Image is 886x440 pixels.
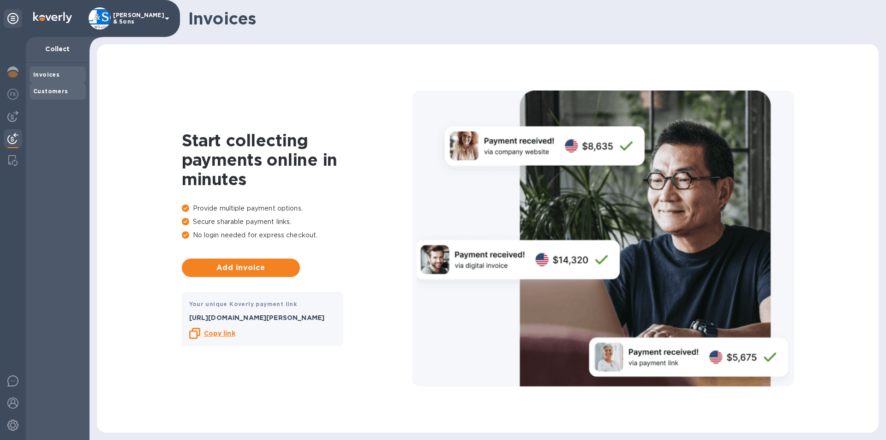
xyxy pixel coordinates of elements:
b: Copy link [204,330,235,337]
h1: Invoices [188,9,871,28]
span: Add invoice [189,262,293,273]
b: Your unique Koverly payment link [189,301,297,307]
b: Invoices [33,71,60,78]
p: [PERSON_NAME] & Sons [113,12,159,25]
p: Provide multiple payment options. [182,204,413,213]
p: [URL][DOMAIN_NAME][PERSON_NAME] [189,313,336,322]
p: Collect [33,44,82,54]
button: Add invoice [182,259,300,277]
h1: Start collecting payments online in minutes [182,131,413,189]
p: Secure sharable payment links. [182,217,413,227]
b: Customers [33,88,68,95]
p: No login needed for express checkout. [182,230,413,240]
img: Foreign exchange [7,89,18,100]
img: Logo [33,12,72,23]
div: Unpin categories [4,9,22,28]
